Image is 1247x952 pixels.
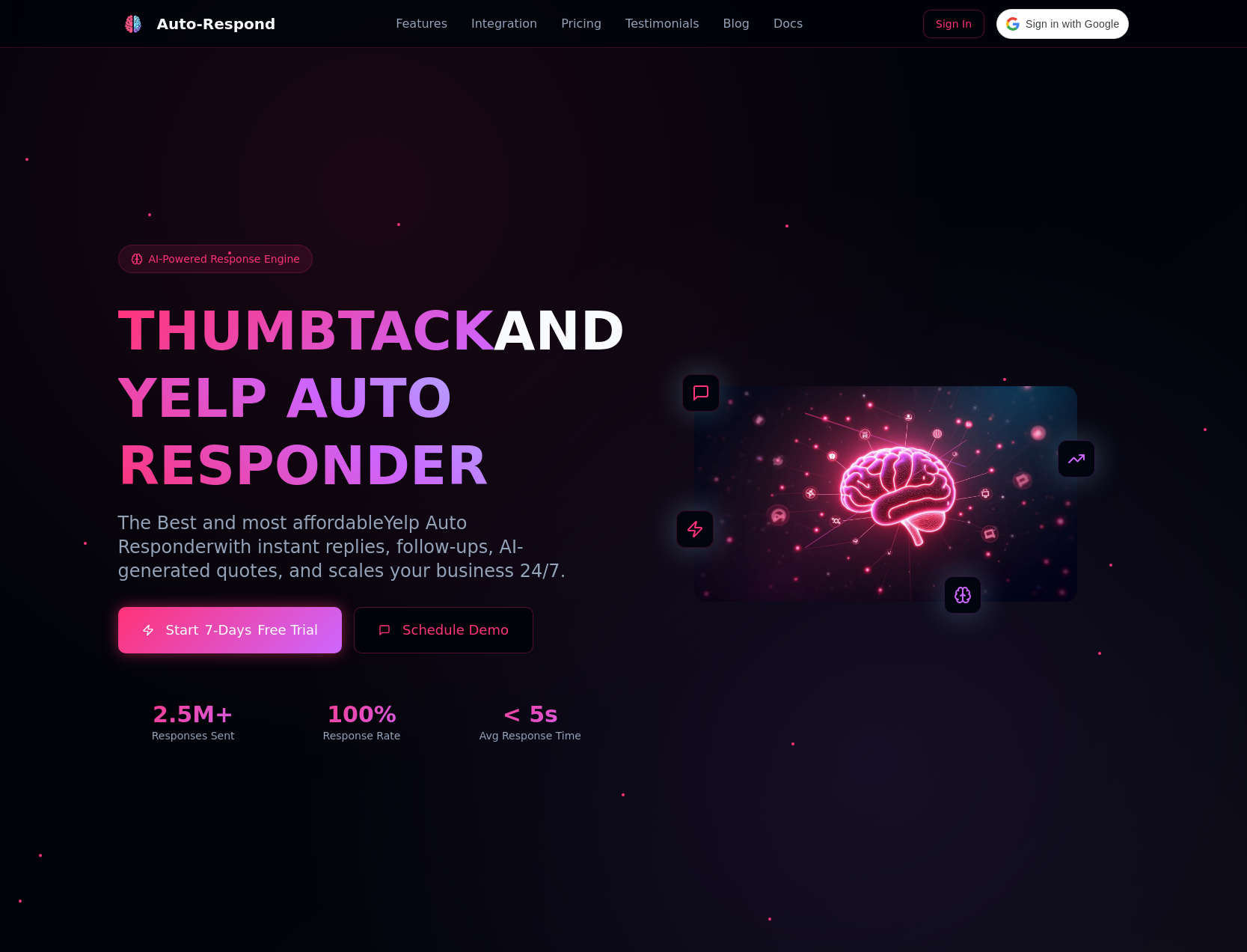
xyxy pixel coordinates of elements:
[923,10,984,38] a: Sign In
[625,15,699,33] a: Testimonials
[124,15,142,33] img: Auto-Respond Logo
[149,251,300,266] span: AI-Powered Response Engine
[723,15,750,33] a: Blog
[118,364,606,499] h1: YELP AUTO RESPONDER
[996,9,1129,39] div: Sign in with Google
[773,15,803,33] a: Docs
[354,607,533,653] button: Schedule Demo
[118,728,269,743] div: Responses Sent
[118,9,276,39] a: Auto-Respond LogoAuto-Respond
[287,701,437,728] div: 100%
[561,15,601,33] a: Pricing
[694,386,1077,602] img: AI Neural Network Brain
[396,15,447,33] a: Features
[1026,16,1119,32] span: Sign in with Google
[157,13,276,34] div: Auto-Respond
[118,511,606,583] p: The Best and most affordable with instant replies, follow-ups, AI-generated quotes, and scales yo...
[204,620,251,641] span: 7-Days
[118,607,343,653] a: Start7-DaysFree Trial
[118,701,269,728] div: 2.5M+
[287,728,437,743] div: Response Rate
[471,15,537,33] a: Integration
[494,299,625,362] span: AND
[455,701,605,728] div: < 5s
[118,299,494,362] span: THUMBTACK
[455,728,605,743] div: Avg Response Time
